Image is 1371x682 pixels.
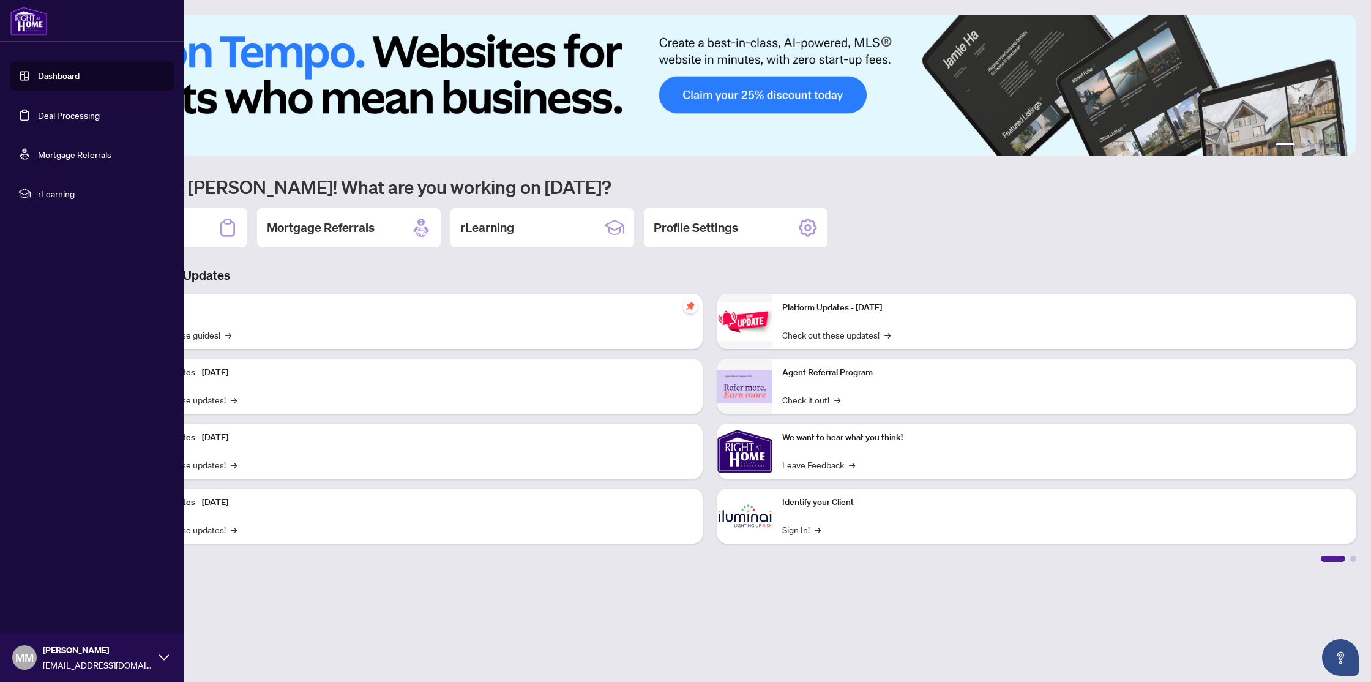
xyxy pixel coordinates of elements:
[64,15,1356,156] img: Slide 0
[1329,143,1334,148] button: 5
[460,219,514,236] h2: rLearning
[231,523,237,536] span: →
[782,301,1347,315] p: Platform Updates - [DATE]
[129,366,693,380] p: Platform Updates - [DATE]
[267,219,375,236] h2: Mortgage Referrals
[1322,639,1359,676] button: Open asap
[849,458,855,471] span: →
[1320,143,1324,148] button: 4
[717,370,772,403] img: Agent Referral Program
[717,489,772,544] img: Identify your Client
[717,424,772,479] img: We want to hear what you think!
[782,366,1347,380] p: Agent Referral Program
[231,458,237,471] span: →
[231,393,237,407] span: →
[129,496,693,509] p: Platform Updates - [DATE]
[43,643,153,657] span: [PERSON_NAME]
[815,523,821,536] span: →
[1310,143,1315,148] button: 3
[717,302,772,341] img: Platform Updates - June 23, 2025
[782,393,840,407] a: Check it out!→
[782,431,1347,444] p: We want to hear what you think!
[38,187,165,200] span: rLearning
[1300,143,1305,148] button: 2
[38,70,80,81] a: Dashboard
[15,649,34,666] span: MM
[64,267,1356,284] h3: Brokerage & Industry Updates
[38,149,111,160] a: Mortgage Referrals
[64,175,1356,198] h1: Welcome back [PERSON_NAME]! What are you working on [DATE]?
[782,328,891,342] a: Check out these updates!→
[654,219,738,236] h2: Profile Settings
[1276,143,1295,148] button: 1
[38,110,100,121] a: Deal Processing
[10,6,48,36] img: logo
[782,496,1347,509] p: Identify your Client
[1339,143,1344,148] button: 6
[782,458,855,471] a: Leave Feedback→
[129,301,693,315] p: Self-Help
[834,393,840,407] span: →
[225,328,231,342] span: →
[683,299,698,313] span: pushpin
[884,328,891,342] span: →
[782,523,821,536] a: Sign In!→
[43,658,153,672] span: [EMAIL_ADDRESS][DOMAIN_NAME]
[129,431,693,444] p: Platform Updates - [DATE]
